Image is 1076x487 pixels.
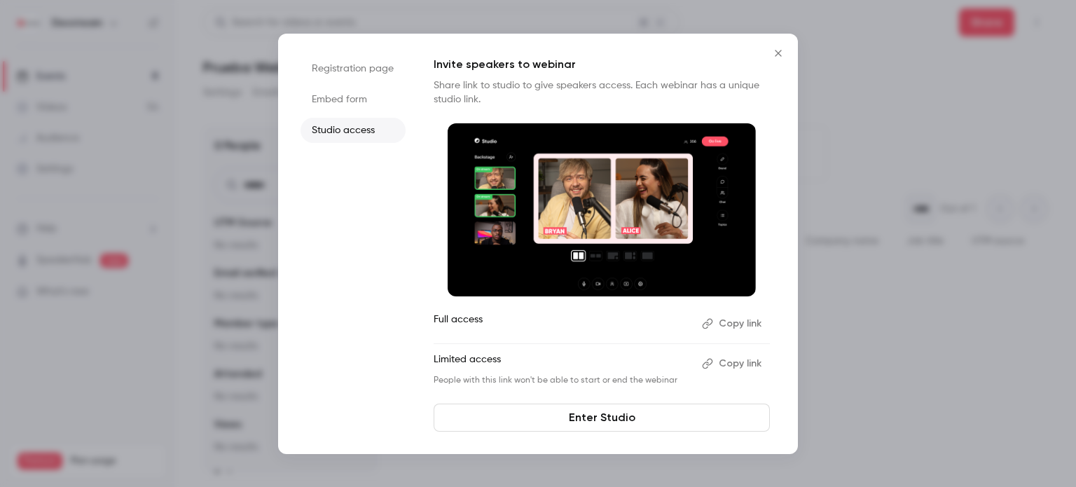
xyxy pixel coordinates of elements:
p: Limited access [434,352,691,375]
p: Share link to studio to give speakers access. Each webinar has a unique studio link. [434,78,770,107]
button: Copy link [696,313,770,335]
a: Enter Studio [434,404,770,432]
button: Close [764,39,792,67]
li: Registration page [301,56,406,81]
p: Invite speakers to webinar [434,56,770,73]
p: People with this link won't be able to start or end the webinar [434,375,691,386]
img: Invite speakers to webinar [448,123,756,297]
li: Embed form [301,87,406,112]
button: Copy link [696,352,770,375]
p: Full access [434,313,691,335]
li: Studio access [301,118,406,143]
